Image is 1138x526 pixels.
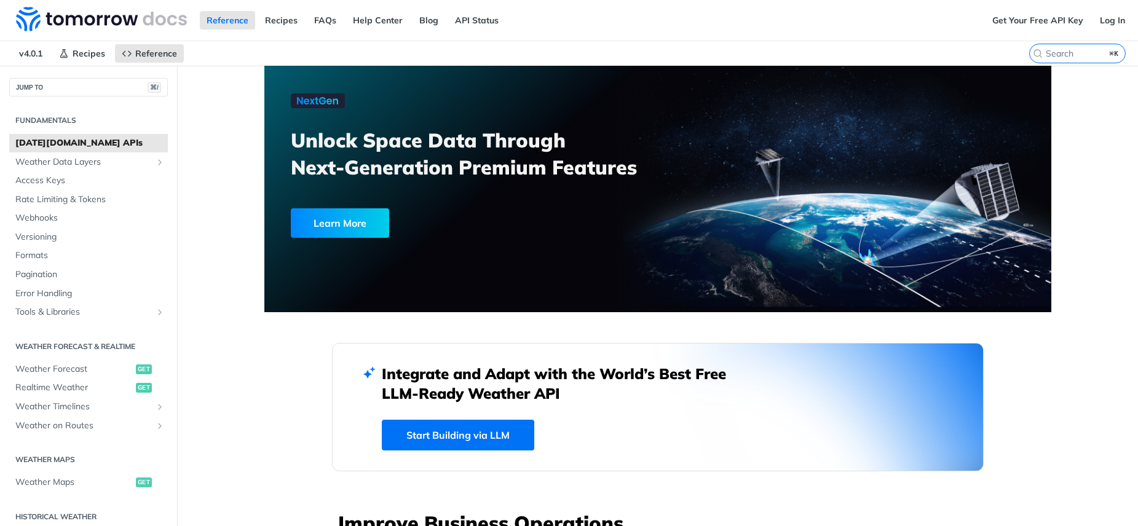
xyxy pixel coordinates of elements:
h2: Fundamentals [9,115,168,126]
button: JUMP TO⌘/ [9,78,168,96]
a: Weather Forecastget [9,360,168,379]
span: Weather Timelines [15,401,152,413]
span: Formats [15,249,165,262]
span: Versioning [15,231,165,243]
a: Learn More [291,208,595,238]
span: Recipes [73,48,105,59]
a: Access Keys [9,171,168,190]
button: Show subpages for Weather Timelines [155,402,165,412]
a: Log In [1093,11,1132,29]
a: Weather Mapsget [9,473,168,492]
button: Show subpages for Weather Data Layers [155,157,165,167]
span: Weather Maps [15,476,133,489]
a: Weather TimelinesShow subpages for Weather Timelines [9,398,168,416]
a: Tools & LibrariesShow subpages for Tools & Libraries [9,303,168,321]
a: FAQs [307,11,343,29]
button: Show subpages for Weather on Routes [155,421,165,431]
span: Access Keys [15,175,165,187]
img: Tomorrow.io Weather API Docs [16,7,187,31]
span: [DATE][DOMAIN_NAME] APIs [15,137,165,149]
h3: Unlock Space Data Through Next-Generation Premium Features [291,127,671,181]
a: Weather on RoutesShow subpages for Weather on Routes [9,417,168,435]
svg: Search [1033,49,1043,58]
a: API Status [448,11,505,29]
span: get [136,364,152,374]
span: Tools & Libraries [15,306,152,318]
div: Learn More [291,208,389,238]
a: Reference [115,44,184,63]
span: get [136,477,152,487]
h2: Historical Weather [9,511,168,522]
img: NextGen [291,93,345,108]
span: get [136,383,152,393]
span: Error Handling [15,288,165,300]
kbd: ⌘K [1107,47,1122,60]
a: Weather Data LayersShow subpages for Weather Data Layers [9,153,168,171]
span: ⌘/ [148,82,161,93]
h2: Integrate and Adapt with the World’s Best Free LLM-Ready Weather API [382,364,745,403]
a: Pagination [9,265,168,284]
span: Realtime Weather [15,382,133,394]
button: Show subpages for Tools & Libraries [155,307,165,317]
a: Recipes [258,11,304,29]
a: Blog [413,11,445,29]
a: Get Your Free API Key [986,11,1090,29]
a: Rate Limiting & Tokens [9,190,168,209]
a: Realtime Weatherget [9,379,168,397]
h2: Weather Maps [9,454,168,465]
a: Recipes [52,44,112,63]
span: Weather Data Layers [15,156,152,168]
span: Webhooks [15,212,165,224]
span: Weather Forecast [15,363,133,375]
span: Reference [135,48,177,59]
a: Start Building via LLM [382,420,534,450]
span: Weather on Routes [15,420,152,432]
h2: Weather Forecast & realtime [9,341,168,352]
a: [DATE][DOMAIN_NAME] APIs [9,134,168,152]
a: Versioning [9,228,168,246]
span: v4.0.1 [12,44,49,63]
a: Webhooks [9,209,168,227]
a: Help Center [346,11,409,29]
a: Reference [200,11,255,29]
a: Formats [9,246,168,265]
a: Error Handling [9,285,168,303]
span: Pagination [15,269,165,281]
span: Rate Limiting & Tokens [15,194,165,206]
